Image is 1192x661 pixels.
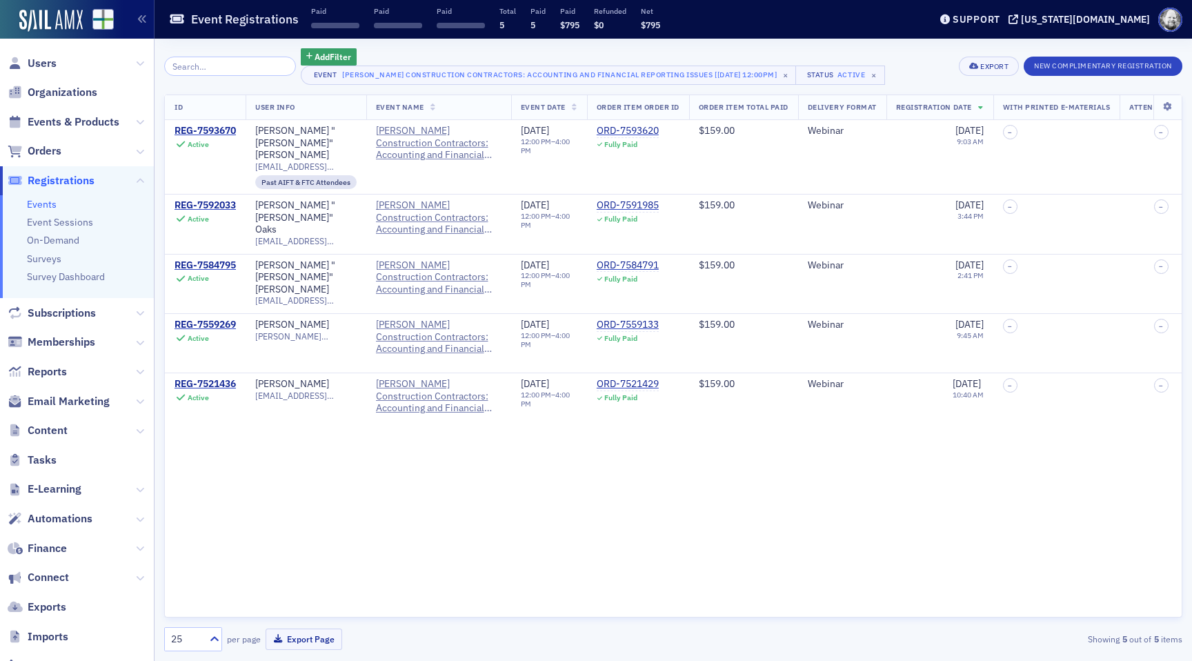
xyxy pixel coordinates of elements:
strong: 5 [1120,633,1129,645]
span: [EMAIL_ADDRESS][PERSON_NAME][DOMAIN_NAME] [255,161,357,172]
span: ID [175,102,183,112]
button: Export [959,57,1019,76]
span: Automations [28,511,92,526]
button: [US_STATE][DOMAIN_NAME] [1009,14,1155,24]
div: Webinar [808,319,877,331]
time: 12:00 PM [521,330,551,340]
span: $159.00 [699,377,735,390]
div: – [521,137,577,155]
time: 9:45 AM [957,330,984,340]
span: [DATE] [955,259,984,271]
div: Showing out of items [853,633,1182,645]
a: [PERSON_NAME] Construction Contractors: Accounting and Financial Reporting Issues [376,319,501,355]
time: 3:44 PM [957,211,984,221]
p: Paid [560,6,579,16]
span: × [779,69,792,81]
a: Events [27,198,57,210]
span: Organizations [28,85,97,100]
h1: Event Registrations [191,11,299,28]
span: – [1008,262,1012,270]
div: Fully Paid [604,275,637,284]
div: – [521,271,577,289]
div: ORD-7591985 [597,199,659,212]
a: REG-7521436 [175,378,236,391]
span: [DATE] [955,318,984,330]
a: ORD-7521429 [597,378,659,391]
span: Tasks [28,453,57,468]
a: [PERSON_NAME] [255,319,329,331]
span: Surgent's Construction Contractors: Accounting and Financial Reporting Issues [376,125,501,161]
span: ‌ [437,23,485,28]
a: [PERSON_NAME] Construction Contractors: Accounting and Financial Reporting Issues [376,199,501,236]
div: ORD-7593620 [597,125,659,137]
a: REG-7559269 [175,319,236,331]
span: × [868,69,880,81]
div: Active [188,215,209,224]
a: New Complimentary Registration [1024,59,1182,71]
a: Connect [8,570,69,585]
a: Reports [8,364,67,379]
a: REG-7593670 [175,125,236,137]
span: $0 [594,19,604,30]
a: ORD-7559133 [597,319,659,331]
a: [PERSON_NAME] Construction Contractors: Accounting and Financial Reporting Issues [376,125,501,161]
span: Surgent's Construction Contractors: Accounting and Financial Reporting Issues [376,319,501,355]
span: – [1159,382,1163,390]
a: [PERSON_NAME] Construction Contractors: Accounting and Financial Reporting Issues [376,378,501,415]
span: $795 [560,19,579,30]
a: [PERSON_NAME] [255,378,329,391]
span: [EMAIL_ADDRESS][DOMAIN_NAME] [255,391,357,401]
span: [DATE] [521,124,549,137]
p: Paid [311,6,359,16]
span: $159.00 [699,318,735,330]
a: Organizations [8,85,97,100]
span: [DATE] [521,259,549,271]
div: Active [188,140,209,149]
div: Active [188,274,209,283]
time: 12:00 PM [521,211,551,221]
span: Attended [1129,102,1168,112]
time: 4:00 PM [521,270,570,289]
a: [PERSON_NAME] Construction Contractors: Accounting and Financial Reporting Issues [376,259,501,296]
span: Event Name [376,102,424,112]
div: Fully Paid [604,140,637,149]
time: 12:00 PM [521,137,551,146]
span: Events & Products [28,115,119,130]
span: Registrations [28,173,95,188]
a: Email Marketing [8,394,110,409]
span: Connect [28,570,69,585]
span: Surgent's Construction Contractors: Accounting and Financial Reporting Issues [376,199,501,236]
a: View Homepage [83,9,114,32]
span: – [1008,203,1012,211]
div: Support [953,13,1000,26]
a: ORD-7584791 [597,259,659,272]
span: [DATE] [955,124,984,137]
div: Webinar [808,199,877,212]
time: 12:00 PM [521,390,551,399]
span: ‌ [311,23,359,28]
span: [DATE] [521,318,549,330]
time: 9:03 AM [957,137,984,146]
a: [PERSON_NAME] "[PERSON_NAME]" [PERSON_NAME] [255,259,357,296]
span: Exports [28,600,66,615]
div: 25 [171,632,201,647]
span: $159.00 [699,124,735,137]
a: [PERSON_NAME] "[PERSON_NAME]" [PERSON_NAME] [255,125,357,161]
div: Fully Paid [604,393,637,402]
div: – [521,331,577,349]
div: Export [980,63,1009,70]
span: Content [28,423,68,438]
a: Orders [8,144,61,159]
button: Event[PERSON_NAME] Construction Contractors: Accounting and Financial Reporting Issues [[DATE] 12... [301,66,797,85]
label: per page [227,633,261,645]
a: [PERSON_NAME] "[PERSON_NAME]" Oaks [255,199,357,236]
span: With Printed E-Materials [1003,102,1111,112]
a: E-Learning [8,482,81,497]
